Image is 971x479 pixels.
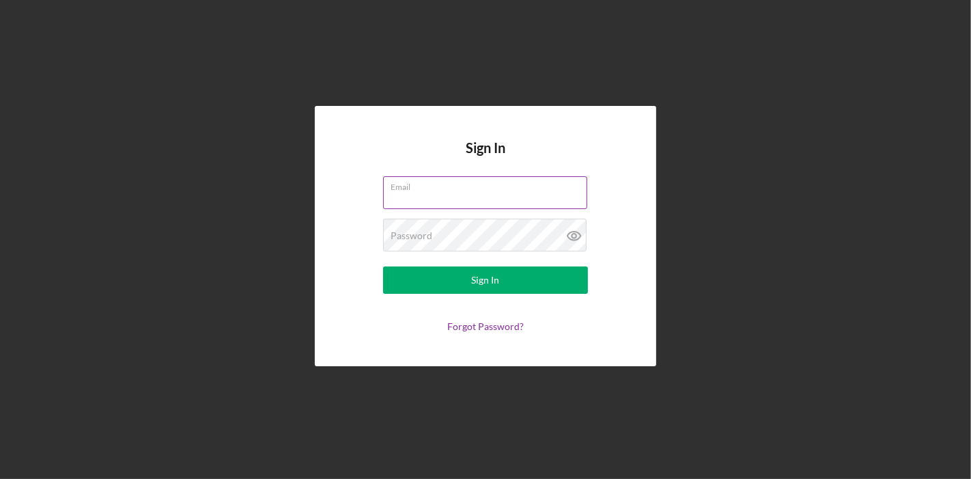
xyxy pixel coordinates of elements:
label: Email [391,177,587,192]
a: Forgot Password? [447,320,524,332]
button: Sign In [383,266,588,294]
div: Sign In [472,266,500,294]
label: Password [391,230,432,241]
h4: Sign In [466,140,505,176]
